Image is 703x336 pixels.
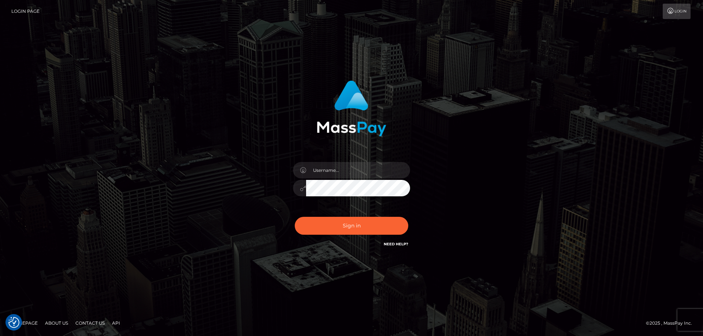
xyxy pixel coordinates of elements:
[42,317,71,329] a: About Us
[646,319,698,327] div: © 2025 , MassPay Inc.
[11,4,40,19] a: Login Page
[8,317,19,328] button: Consent Preferences
[8,317,41,329] a: Homepage
[72,317,108,329] a: Contact Us
[317,80,386,136] img: MassPay Login
[8,317,19,328] img: Revisit consent button
[663,4,691,19] a: Login
[306,162,410,178] input: Username...
[109,317,123,329] a: API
